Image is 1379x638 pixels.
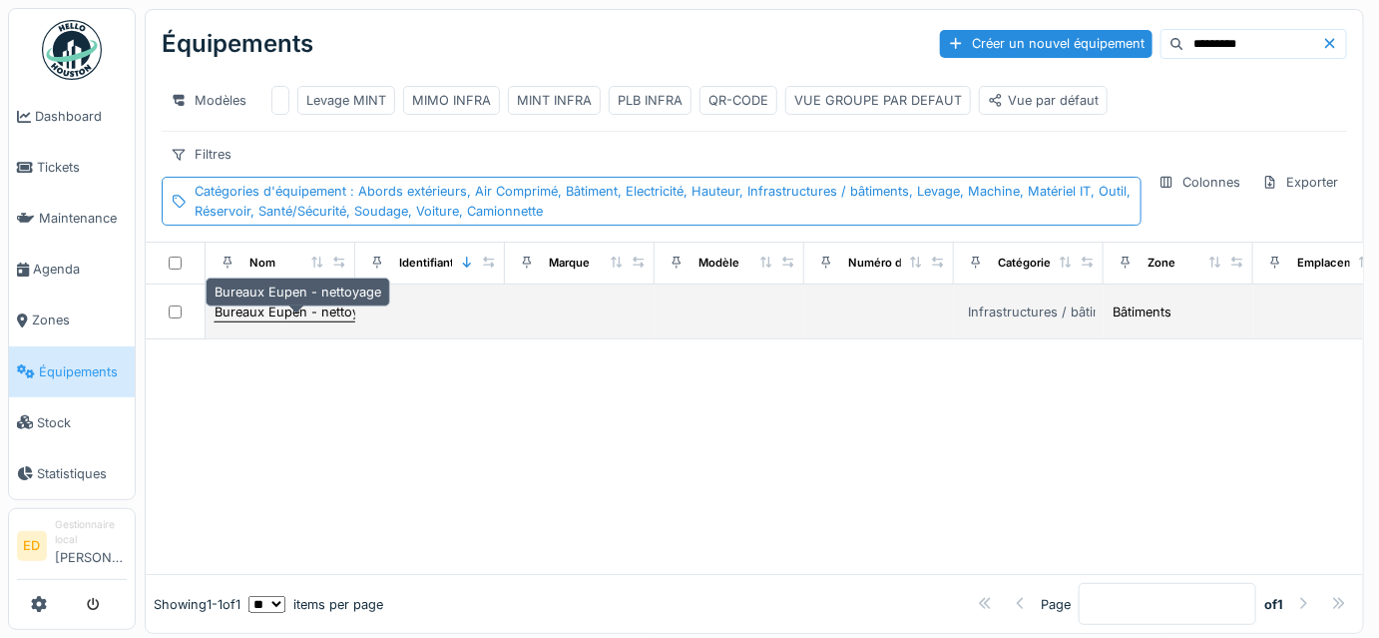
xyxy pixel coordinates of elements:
span: Statistiques [37,464,127,483]
div: Catégories d'équipement [195,182,1133,220]
span: Stock [37,413,127,432]
a: Stock [9,397,135,448]
strong: of 1 [1264,595,1283,614]
div: Équipements [162,18,313,70]
span: Tickets [37,158,127,177]
div: VUE GROUPE PAR DEFAUT [794,91,962,110]
div: items per page [248,595,383,614]
div: Filtres [162,140,240,169]
li: ED [17,531,47,561]
div: Modèle [698,255,739,272]
div: Nom [249,255,275,272]
a: Équipements [9,346,135,397]
a: Statistiques [9,448,135,499]
a: Zones [9,296,135,346]
div: Bureaux Eupen - nettoyage [215,303,381,321]
a: Dashboard [9,91,135,142]
div: Gestionnaire local [55,517,127,548]
div: Marque [549,255,590,272]
div: Numéro de Série [848,255,940,272]
div: Infrastructures / bâtiments [968,303,1130,321]
div: Bureaux Eupen - nettoyage [206,278,390,307]
a: Tickets [9,142,135,193]
div: PLB INFRA [618,91,683,110]
div: Modèles [162,86,255,115]
div: MIMO INFRA [412,91,491,110]
span: Maintenance [39,209,127,228]
div: Exporter [1253,168,1347,197]
span: Dashboard [35,107,127,126]
div: Vue par défaut [988,91,1099,110]
div: Levage MINT [306,91,386,110]
div: Zone [1148,255,1175,272]
div: Showing 1 - 1 of 1 [154,595,240,614]
div: Identifiant interne [399,255,496,272]
a: Agenda [9,244,135,295]
div: Catégories d'équipement [998,255,1137,272]
span: Équipements [39,362,127,381]
div: MINT INFRA [517,91,592,110]
div: QR-CODE [708,91,768,110]
a: Maintenance [9,193,135,244]
span: Agenda [33,260,127,279]
li: [PERSON_NAME] [55,517,127,575]
span: : Abords extérieurs, Air Comprimé, Bâtiment, Electricité, Hauteur, Infrastructures / bâtiments, L... [195,184,1131,218]
span: Zones [32,311,127,329]
img: Badge_color-CXgf-gQk.svg [42,20,102,80]
a: ED Gestionnaire local[PERSON_NAME] [17,517,127,580]
div: Bâtiments [1113,303,1171,321]
div: Créer un nouvel équipement [940,30,1152,57]
div: Page [1041,595,1071,614]
div: Colonnes [1149,168,1249,197]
